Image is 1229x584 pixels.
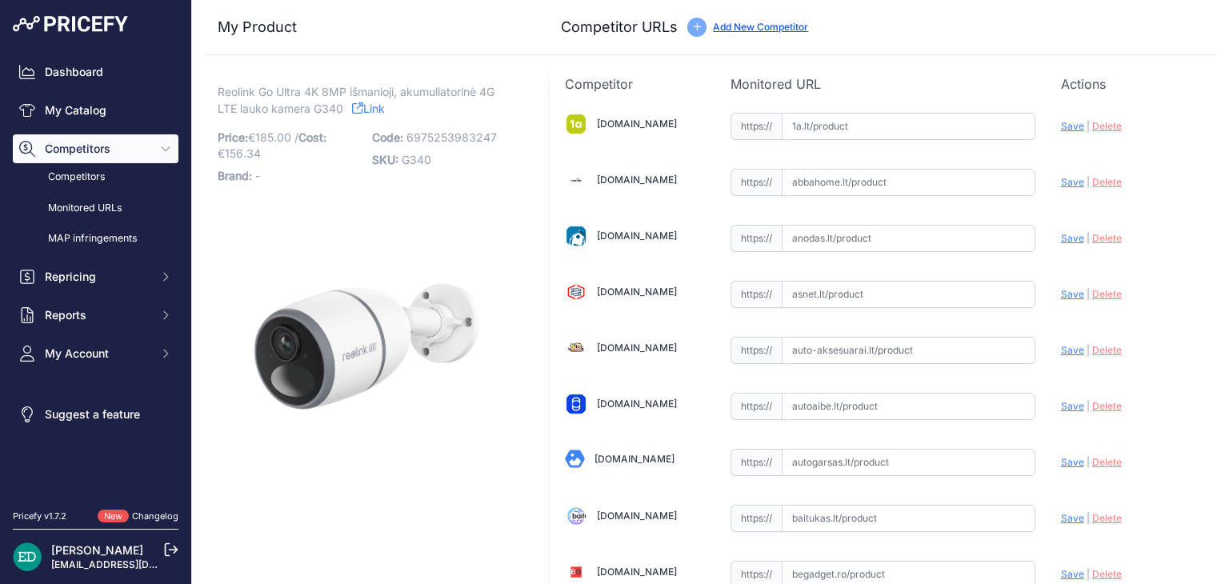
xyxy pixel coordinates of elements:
button: Competitors [13,134,178,163]
input: autogarsas.lt/product [782,449,1035,476]
span: https:// [731,225,782,252]
span: Save [1061,288,1084,300]
span: https:// [731,281,782,308]
input: 1a.lt/product [782,113,1035,140]
button: My Account [13,339,178,368]
div: Pricefy v1.7.2 [13,510,66,523]
span: | [1087,288,1090,300]
span: https:// [731,449,782,476]
button: Repricing [13,262,178,291]
span: Save [1061,456,1084,468]
a: Monitored URLs [13,194,178,222]
a: [DOMAIN_NAME] [597,510,677,522]
button: Reports [13,301,178,330]
input: auto-aksesuarai.lt/product [782,337,1035,364]
input: autoaibe.lt/product [782,393,1035,420]
a: [DOMAIN_NAME] [597,174,677,186]
span: | [1087,400,1090,412]
span: Save [1061,232,1084,244]
span: 6975253983247 [406,130,497,144]
span: New [98,510,129,523]
a: Changelog [132,510,178,522]
a: [EMAIL_ADDRESS][DOMAIN_NAME] [51,558,218,570]
span: Price: [218,130,248,144]
span: https:// [731,113,782,140]
span: Code: [372,130,403,144]
a: [PERSON_NAME] [51,543,143,557]
span: Brand: [218,169,252,182]
a: Dashboard [13,58,178,86]
span: | [1087,120,1090,132]
span: https:// [731,337,782,364]
p: Competitor [565,74,704,94]
input: abbahome.lt/product [782,169,1035,196]
span: https:// [731,169,782,196]
span: Save [1061,344,1084,356]
nav: Sidebar [13,58,178,490]
span: Competitors [45,141,150,157]
span: Delete [1092,176,1122,188]
span: Save [1061,568,1084,580]
span: SKU: [372,153,398,166]
span: Delete [1092,120,1122,132]
span: Save [1061,120,1084,132]
a: Suggest a feature [13,400,178,429]
p: € [218,126,362,165]
span: 185.00 [255,130,291,144]
input: asnet.lt/product [782,281,1035,308]
span: Delete [1092,512,1122,524]
span: - [255,169,260,182]
span: | [1087,232,1090,244]
span: G340 [402,153,431,166]
p: Actions [1061,74,1200,94]
span: | [1087,176,1090,188]
input: anodas.lt/product [782,225,1035,252]
img: Pricefy Logo [13,16,128,32]
h3: My Product [218,16,516,38]
span: Delete [1092,232,1122,244]
span: | [1087,512,1090,524]
a: Link [352,98,385,118]
span: https:// [731,393,782,420]
span: Save [1061,512,1084,524]
a: MAP infringements [13,225,178,253]
a: [DOMAIN_NAME] [597,230,677,242]
span: https:// [731,505,782,532]
span: 156.34 [225,146,261,160]
span: Delete [1092,400,1122,412]
a: Competitors [13,163,178,191]
a: [DOMAIN_NAME] [597,118,677,130]
span: Reports [45,307,150,323]
a: [DOMAIN_NAME] [597,286,677,298]
a: [DOMAIN_NAME] [597,342,677,354]
span: Save [1061,400,1084,412]
span: | [1087,568,1090,580]
span: Delete [1092,568,1122,580]
a: [DOMAIN_NAME] [594,453,675,465]
span: Reolink Go Ultra 4K 8MP išmanioji, akumuliatorinė 4G LTE lauko kamera G340 [218,82,494,118]
span: Delete [1092,288,1122,300]
span: | [1087,344,1090,356]
span: Delete [1092,344,1122,356]
p: Monitored URL [731,74,1035,94]
a: [DOMAIN_NAME] [597,566,677,578]
span: Cost: [298,130,326,144]
span: My Account [45,346,150,362]
span: Save [1061,176,1084,188]
span: | [1087,456,1090,468]
span: Repricing [45,269,150,285]
a: Add New Competitor [713,21,808,33]
a: My Catalog [13,96,178,125]
a: [DOMAIN_NAME] [597,398,677,410]
h3: Competitor URLs [561,16,678,38]
input: baitukas.lt/product [782,505,1035,532]
span: Delete [1092,456,1122,468]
